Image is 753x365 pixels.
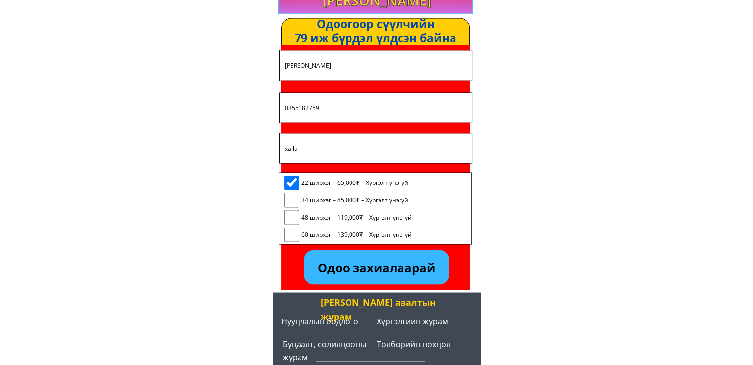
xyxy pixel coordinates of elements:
input: Овог, нэр: [282,50,469,80]
div: [PERSON_NAME] авалтын журам [321,295,445,323]
h2: Төлбөрийн нөхцөл [377,338,474,351]
span: 22 ширхэг – 65,000₮ – Хүргэлт үнэгүй [301,178,412,187]
div: Одоогоор сүүлчийн 79 иж бүрдэл үлдсэн байна [251,17,500,45]
h2: Нууцлалын бодлого [281,315,369,328]
span: 60 ширхэг – 139,000₮ – Хүргэлт үнэгүй [301,229,412,239]
p: Одоо захиалаарай [304,250,449,284]
span: 48 ширхэг – 119,000₮ – Хүргэлт үнэгүй [301,212,412,222]
span: 34 ширхэг – 85,000₮ – Хүргэлт үнэгүй [301,195,412,204]
h2: Хүргэлтийн журам [377,315,471,328]
input: Утасны дугаар: [282,93,469,122]
input: Хаяг: [282,133,469,163]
